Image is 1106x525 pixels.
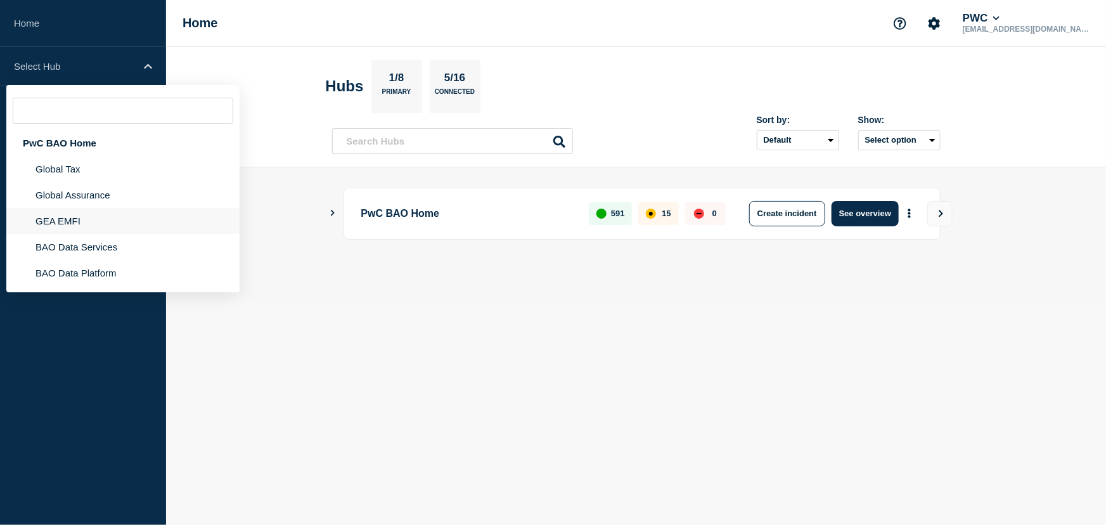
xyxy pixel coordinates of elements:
[921,10,948,37] button: Account settings
[6,156,240,182] li: Global Tax
[887,10,913,37] button: Support
[382,88,411,101] p: Primary
[326,77,364,95] h2: Hubs
[611,209,625,218] p: 591
[332,128,573,154] input: Search Hubs
[694,209,704,219] div: down
[749,201,825,226] button: Create incident
[858,115,941,125] div: Show:
[183,16,218,30] h1: Home
[757,115,839,125] div: Sort by:
[901,202,918,225] button: More actions
[330,209,336,218] button: Show Connected Hubs
[832,201,899,226] button: See overview
[439,72,470,88] p: 5/16
[14,61,136,72] p: Select Hub
[858,130,941,150] button: Select option
[6,234,240,260] li: BAO Data Services
[757,130,839,150] select: Sort by
[6,130,240,156] div: PwC BAO Home
[596,209,607,219] div: up
[6,182,240,208] li: Global Assurance
[361,201,575,226] p: PwC BAO Home
[927,201,953,226] button: View
[662,209,671,218] p: 15
[960,25,1092,34] p: [EMAIL_ADDRESS][DOMAIN_NAME]
[435,88,475,101] p: Connected
[6,208,240,234] li: GEA EMFI
[384,72,409,88] p: 1/8
[6,260,240,286] li: BAO Data Platform
[960,12,1002,25] button: PWC
[646,209,656,219] div: affected
[712,209,717,218] p: 0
